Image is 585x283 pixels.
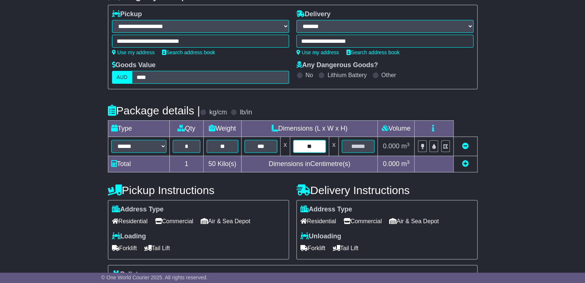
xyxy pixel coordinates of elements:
span: 50 [208,160,216,168]
td: x [329,137,339,156]
label: lb/in [240,108,252,117]
label: Address Type [112,206,164,214]
h4: Delivery Instructions [296,184,477,196]
a: Use my address [112,49,155,55]
td: Kilo(s) [204,156,242,172]
label: AUD [112,71,133,84]
label: Delivery [296,10,331,18]
span: Residential [112,215,148,227]
label: Pallet [112,270,138,279]
span: 0.000 [383,142,399,150]
label: Any Dangerous Goods? [296,61,378,69]
td: Dimensions in Centimetre(s) [241,156,378,172]
label: Address Type [300,206,352,214]
a: Use my address [296,49,339,55]
span: Air & Sea Depot [201,215,250,227]
a: Remove this item [462,142,469,150]
a: Add new item [462,160,469,168]
span: Commercial [155,215,193,227]
a: Search address book [346,49,399,55]
h4: Pickup Instructions [108,184,289,196]
td: Dimensions (L x W x H) [241,121,378,137]
label: Loading [112,232,146,241]
td: Volume [378,121,415,137]
td: x [280,137,290,156]
sup: 3 [407,142,410,147]
label: Other [381,72,396,79]
span: Air & Sea Depot [389,215,439,227]
span: Residential [300,215,336,227]
td: Total [108,156,169,172]
td: 1 [169,156,204,172]
span: m [401,142,410,150]
a: Search address book [162,49,215,55]
td: Qty [169,121,204,137]
span: 0.000 [383,160,399,168]
span: © One World Courier 2025. All rights reserved. [101,275,208,280]
label: Lithium Battery [327,72,367,79]
span: Tail Lift [333,242,359,254]
span: Forklift [112,242,137,254]
sup: 3 [407,159,410,165]
span: m [401,160,410,168]
span: Commercial [343,215,382,227]
span: Forklift [300,242,325,254]
label: Pickup [112,10,142,18]
span: Tail Lift [144,242,170,254]
label: Goods Value [112,61,156,69]
h4: Package details | [108,104,200,117]
label: Unloading [300,232,341,241]
label: No [306,72,313,79]
label: kg/cm [209,108,227,117]
td: Weight [204,121,242,137]
td: Type [108,121,169,137]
